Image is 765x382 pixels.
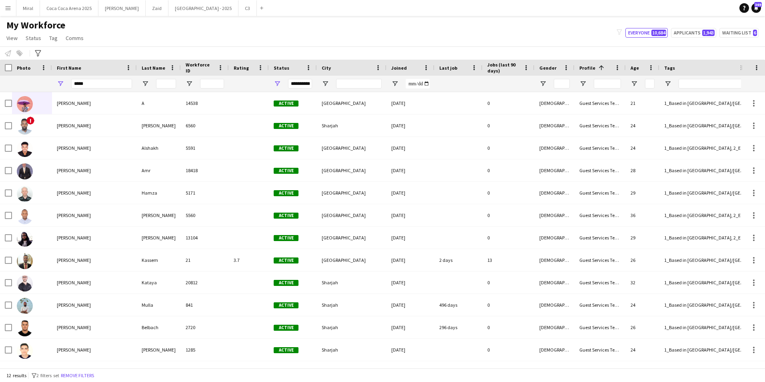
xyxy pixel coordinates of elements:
div: 1_Based in [GEOGRAPHIC_DATA]/[GEOGRAPHIC_DATA]/Ajman, 2_English Level = 3/3 Excellent, 4_CCA Active [659,249,750,271]
input: Joined Filter Input [406,79,430,88]
div: 5171 [181,182,229,204]
button: Open Filter Menu [664,80,671,87]
button: Open Filter Menu [57,80,64,87]
div: [DATE] [387,204,435,226]
div: [GEOGRAPHIC_DATA] [317,182,387,204]
span: Jobs (last 90 days) [487,62,520,74]
button: Open Filter Menu [322,80,329,87]
div: Guest Services Team [575,182,626,204]
div: 24 [626,137,659,159]
button: Miral [16,0,40,16]
div: Hamza [137,182,181,204]
input: Workforce ID Filter Input [200,79,224,88]
div: 13104 [181,227,229,249]
button: Applicants1,943 [671,28,716,38]
div: [PERSON_NAME] [137,339,181,361]
div: 5560 [181,204,229,226]
div: 13 [483,249,535,271]
div: 29 [626,182,659,204]
div: [PERSON_NAME] [52,159,137,181]
div: 6560 [181,115,229,137]
div: Guest Services Team [575,92,626,114]
div: 1_Based in [GEOGRAPHIC_DATA]/[GEOGRAPHIC_DATA]/Ajman, 2_English Level = 2/3 Good [659,159,750,181]
app-action-btn: Advanced filters [33,48,43,58]
div: 24 [626,339,659,361]
div: [PERSON_NAME] [52,249,137,271]
span: 369 [754,2,762,7]
div: [DEMOGRAPHIC_DATA] [535,249,575,271]
span: Active [274,123,298,129]
div: [DATE] [387,249,435,271]
span: Active [274,235,298,241]
div: Mulla [137,294,181,316]
div: [PERSON_NAME] [52,271,137,294]
button: [PERSON_NAME] [98,0,146,16]
a: Comms [62,33,87,43]
div: 1_Based in [GEOGRAPHIC_DATA]/[GEOGRAPHIC_DATA]/Ajman, 2_English Level = 3/3 Excellent, 4_CCA Active [659,316,750,338]
div: 28 [626,159,659,181]
div: 0 [483,316,535,338]
div: 3.7 [229,249,269,271]
span: Status [26,34,41,42]
a: Status [22,33,44,43]
div: [PERSON_NAME] [52,182,137,204]
div: 26 [626,316,659,338]
span: Profile [579,65,595,71]
div: 1_Based in [GEOGRAPHIC_DATA]/[GEOGRAPHIC_DATA]/Ajman, 2_English Level = 3/3 Excellent, 4_CCA Active [659,339,750,361]
div: [DATE] [387,294,435,316]
div: [DEMOGRAPHIC_DATA] [535,227,575,249]
div: 26 [626,249,659,271]
div: Guest Services Team [575,294,626,316]
span: City [322,65,331,71]
div: 0 [483,137,535,159]
span: Rating [234,65,249,71]
input: Gender Filter Input [554,79,570,88]
div: Sharjah [317,339,387,361]
button: Open Filter Menu [631,80,638,87]
div: [DEMOGRAPHIC_DATA] [535,182,575,204]
div: [DATE] [387,182,435,204]
div: Guest Services Team [575,227,626,249]
div: 1_Based in [GEOGRAPHIC_DATA], 2_English Level = 2/3 Good [659,137,750,159]
img: Ayman Ali [17,119,33,135]
div: 36 [626,204,659,226]
img: Ayman Hussein [17,231,33,247]
span: 2 filters set [36,372,59,378]
button: Open Filter Menu [579,80,587,87]
div: 14538 [181,92,229,114]
div: 32 [626,271,659,294]
div: Kassem [137,249,181,271]
div: [GEOGRAPHIC_DATA] [317,159,387,181]
div: [PERSON_NAME] [52,316,137,338]
div: 0 [483,182,535,204]
span: Active [274,325,298,331]
div: Belbach [137,316,181,338]
div: 1_Based in [GEOGRAPHIC_DATA]/[GEOGRAPHIC_DATA]/Ajman, 2_English Level = 3/3 Excellent [659,92,750,114]
div: [PERSON_NAME] [52,137,137,159]
span: Age [631,65,639,71]
img: Ayman Kassem [17,253,33,269]
div: [PERSON_NAME] [52,227,137,249]
span: ! [26,117,34,125]
div: [DATE] [387,339,435,361]
div: [PERSON_NAME] [52,339,137,361]
div: [GEOGRAPHIC_DATA] [317,137,387,159]
div: Guest Services Team [575,204,626,226]
div: [DEMOGRAPHIC_DATA] [535,271,575,294]
div: [DATE] [387,271,435,294]
span: Gender [539,65,557,71]
div: Sharjah [317,115,387,137]
input: Tags Filter Input [679,79,745,88]
div: Guest Services Team [575,271,626,294]
input: City Filter Input [336,79,382,88]
span: Photo [17,65,30,71]
span: Active [274,280,298,286]
div: 0 [483,115,535,137]
span: 10,684 [651,30,666,36]
img: Ayman Alshakh [17,141,33,157]
div: A [137,92,181,114]
div: Alshakh [137,137,181,159]
div: 0 [483,339,535,361]
span: Tags [664,65,675,71]
div: 1_Based in [GEOGRAPHIC_DATA]/[GEOGRAPHIC_DATA]/Ajman, 2_English Level = 3/3 Excellent [659,182,750,204]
